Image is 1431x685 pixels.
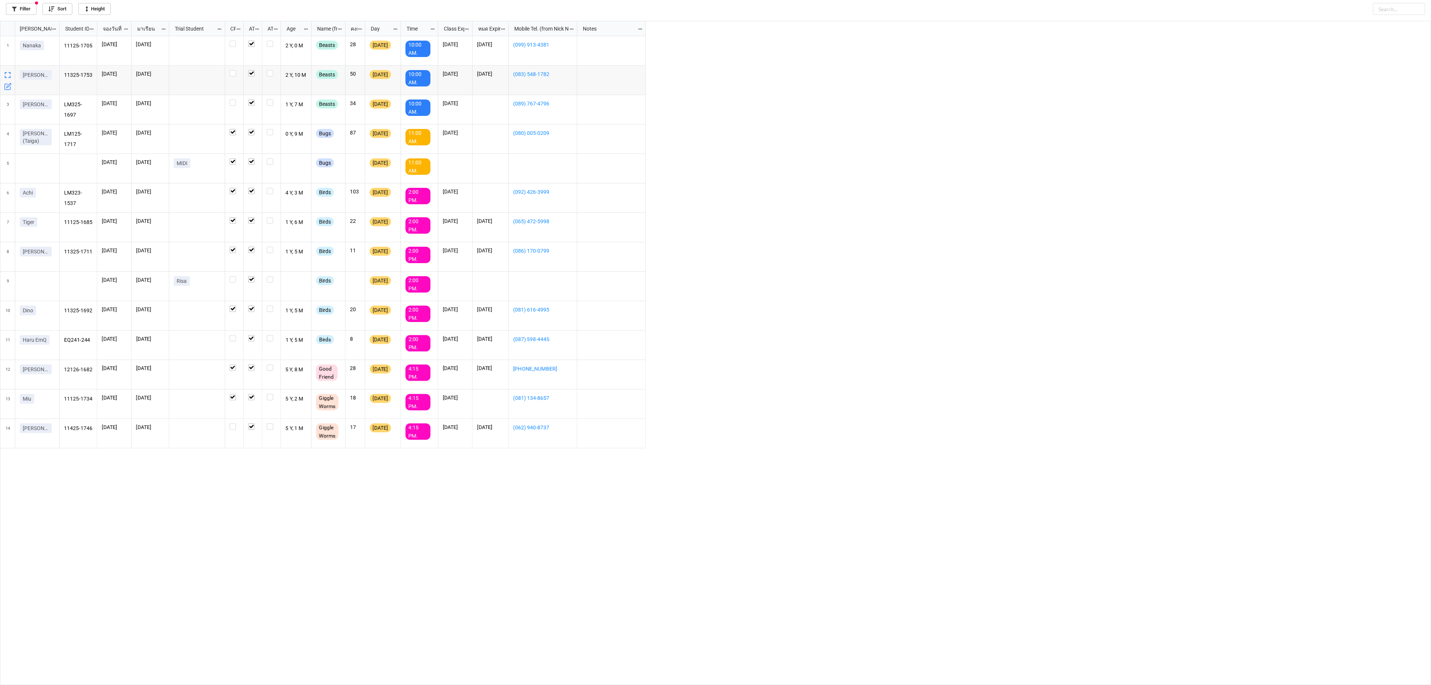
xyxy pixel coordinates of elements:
p: LM323-1537 [64,188,93,208]
div: [DATE] [370,423,391,432]
p: [DATE] [102,158,127,166]
div: 10:00 AM. [405,70,430,86]
p: 2 Y, 0 M [285,41,307,51]
p: 1 Y, 5 M [285,247,307,257]
p: [DATE] [102,70,127,78]
p: 11325-1753 [64,70,93,81]
p: [PERSON_NAME] [23,248,49,255]
p: [PERSON_NAME] [23,71,49,79]
p: [DATE] [136,41,164,48]
input: Search... [1373,3,1425,15]
p: [DATE] [102,217,127,225]
p: [DATE] [136,247,164,254]
div: คงเหลือ (from Nick Name) [346,25,357,33]
a: (081) 134-8657 [513,394,572,402]
span: 7 [7,213,9,242]
a: Sort [42,3,72,15]
div: 10:00 AM. [405,41,430,57]
p: [DATE] [443,70,468,78]
span: 8 [7,242,9,271]
div: Bugs [316,129,334,138]
div: หมด Expired date (from [PERSON_NAME] Name) [474,25,500,33]
div: [DATE] [370,100,391,108]
a: Height [78,3,111,15]
p: [DATE] [102,276,127,284]
div: Giggle Worms [316,423,338,440]
p: Haru EmQ [23,336,47,344]
p: [DATE] [136,188,164,195]
div: Mobile Tel. (from Nick Name) [510,25,569,33]
p: [PERSON_NAME] [23,101,49,108]
div: [DATE] [370,335,391,344]
p: 34 [350,100,360,107]
div: 2:00 PM. [405,306,430,322]
p: [DATE] [136,100,164,107]
div: Giggle Worms [316,394,338,410]
p: [DATE] [102,247,127,254]
p: [DATE] [477,217,504,225]
p: 11125-1685 [64,217,93,228]
p: 11125-1734 [64,394,93,404]
p: 22 [350,217,360,225]
div: Birds [316,188,334,197]
p: LM325-1697 [64,100,93,120]
p: 1 Y, 5 M [285,306,307,316]
p: 5 Y, 8 M [285,364,307,375]
div: 4:15 PM. [405,423,430,440]
div: Trial Student [170,25,217,33]
div: Name (from Class) [313,25,337,33]
p: 87 [350,129,360,136]
p: 5 Y, 1 M [285,423,307,434]
p: [DATE] [443,217,468,225]
span: 12 [6,360,10,389]
p: Dino [23,307,33,314]
a: (086) 170-0799 [513,247,572,255]
a: (087) 598-4445 [513,335,572,343]
div: [DATE] [370,364,391,373]
p: 11325-1692 [64,306,93,316]
span: 5 [7,154,9,183]
a: (081) 616-4995 [513,306,572,314]
a: (092) 426-3999 [513,188,572,196]
p: [DATE] [443,188,468,195]
p: [DATE] [477,41,504,48]
p: [DATE] [477,247,504,254]
p: [DATE] [443,306,468,313]
p: [DATE] [136,394,164,401]
div: Bugs [316,158,334,167]
div: [DATE] [370,41,391,50]
p: 28 [350,41,360,48]
div: Time [402,25,430,33]
p: 20 [350,306,360,313]
p: [DATE] [102,394,127,401]
div: [DATE] [370,217,391,226]
p: 11425-1746 [64,423,93,434]
p: [DATE] [443,335,468,342]
div: Age [282,25,304,33]
div: 2:00 PM. [405,188,430,204]
div: Birds [316,306,334,315]
p: [PERSON_NAME] [23,424,49,432]
p: [DATE] [136,70,164,78]
p: [DATE] [136,129,164,136]
span: 6 [7,183,9,212]
div: 4:15 PM. [405,394,430,410]
div: จองวันที่ [98,25,123,33]
span: 1 [7,36,9,65]
div: Birds [316,276,334,285]
p: [DATE] [136,364,164,372]
p: [DATE] [102,335,127,342]
div: Day [366,25,393,33]
p: [DATE] [102,41,127,48]
p: [DATE] [102,129,127,136]
div: [DATE] [370,129,391,138]
a: [PHONE_NUMBER] [513,364,572,373]
div: [DATE] [370,188,391,197]
p: [DATE] [477,335,504,342]
p: [DATE] [136,217,164,225]
p: [DATE] [443,100,468,107]
p: 1 Y, 6 M [285,217,307,228]
span: 10 [6,301,10,330]
a: (062) 940-8737 [513,423,572,432]
p: [DATE] [477,306,504,313]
